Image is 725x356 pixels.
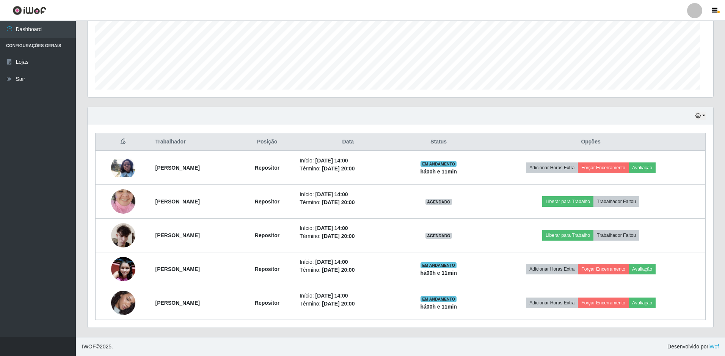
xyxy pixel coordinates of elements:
th: Opções [476,133,705,151]
th: Status [401,133,476,151]
li: Início: [300,224,396,232]
time: [DATE] 20:00 [322,267,355,273]
li: Início: [300,157,396,165]
button: Avaliação [629,162,656,173]
strong: Repositor [255,165,279,171]
img: 1753190771762.jpeg [111,159,135,177]
strong: [PERSON_NAME] [155,232,199,238]
span: AGENDADO [425,199,452,205]
time: [DATE] 14:00 [315,225,348,231]
button: Forçar Encerramento [578,298,629,308]
li: Término: [300,165,396,173]
th: Data [295,133,401,151]
button: Trabalhador Faltou [593,196,639,207]
th: Posição [239,133,295,151]
time: [DATE] 20:00 [322,199,355,205]
time: [DATE] 14:00 [315,191,348,197]
button: Forçar Encerramento [578,264,629,274]
img: 1754222847400.jpeg [111,281,135,324]
th: Trabalhador [151,133,239,151]
strong: [PERSON_NAME] [155,198,199,205]
li: Término: [300,266,396,274]
li: Término: [300,300,396,308]
button: Adicionar Horas Extra [526,264,578,274]
button: Forçar Encerramento [578,162,629,173]
span: © 2025 . [82,343,113,351]
time: [DATE] 14:00 [315,259,348,265]
button: Adicionar Horas Extra [526,162,578,173]
li: Término: [300,232,396,240]
img: 1754082029820.jpeg [111,257,135,281]
li: Término: [300,198,396,206]
button: Liberar para Trabalho [542,196,593,207]
button: Liberar para Trabalho [542,230,593,241]
strong: há 00 h e 11 min [421,270,457,276]
strong: Repositor [255,198,279,205]
img: 1754529472345.jpeg [111,219,135,251]
span: EM ANDAMENTO [421,262,457,268]
button: Avaliação [629,264,656,274]
li: Início: [300,191,396,198]
button: Avaliação [629,298,656,308]
strong: [PERSON_NAME] [155,300,199,306]
strong: Repositor [255,266,279,272]
button: Trabalhador Faltou [593,230,639,241]
strong: há 00 h e 11 min [421,304,457,310]
time: [DATE] 14:00 [315,293,348,299]
strong: Repositor [255,300,279,306]
time: [DATE] 20:00 [322,301,355,307]
time: [DATE] 20:00 [322,233,355,239]
strong: Repositor [255,232,279,238]
span: AGENDADO [425,233,452,239]
time: [DATE] 14:00 [315,158,348,164]
span: EM ANDAMENTO [421,161,457,167]
span: EM ANDAMENTO [421,296,457,302]
img: CoreUI Logo [13,6,46,15]
strong: [PERSON_NAME] [155,165,199,171]
strong: há 00 h e 11 min [421,169,457,175]
img: 1753380554375.jpeg [111,180,135,223]
li: Início: [300,292,396,300]
time: [DATE] 20:00 [322,165,355,172]
a: iWof [708,343,719,350]
button: Adicionar Horas Extra [526,298,578,308]
span: Desenvolvido por [667,343,719,351]
span: IWOF [82,343,96,350]
li: Início: [300,258,396,266]
strong: [PERSON_NAME] [155,266,199,272]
